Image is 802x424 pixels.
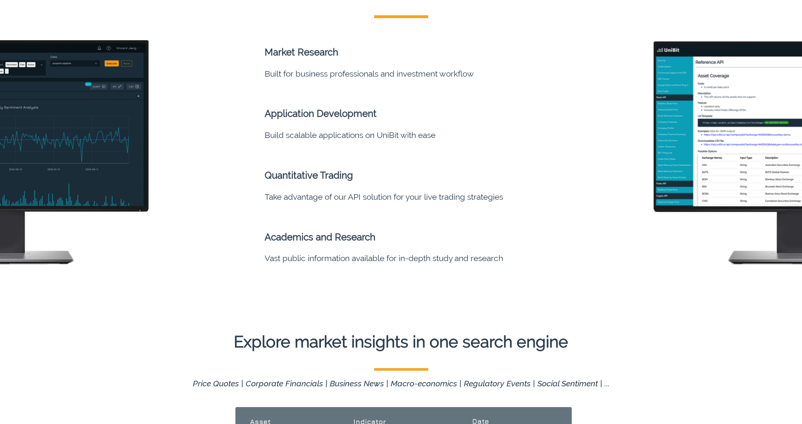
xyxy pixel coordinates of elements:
li: Market Research [265,18,581,66]
img: screen2.28a8f53.png [653,41,802,264]
p: Price Quotes | Corporate Financials | Business News | Macro-economics | Regulatory Events | Socia... [167,371,636,400]
li: Take advantage of our API solution for your live trading strategies [265,190,581,203]
li: Academics and Research [265,203,581,251]
iframe: Drift Widget Chat Window [628,132,797,387]
li: Application Development [265,80,581,128]
li: Built for business professionals and investment workflow [265,66,581,80]
iframe: Drift Widget Chat Controller [760,382,792,414]
li: Vast public information available for in-depth study and research [265,251,581,264]
li: Quantitative Trading [265,141,581,190]
li: Build scalable applications on UniBit with ease [265,128,581,141]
